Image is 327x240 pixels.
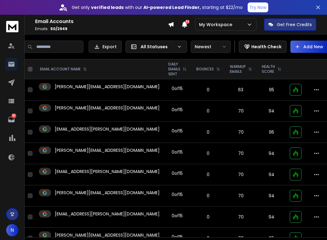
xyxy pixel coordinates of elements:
div: 0 of 15 [172,149,183,155]
p: BOUNCES [196,67,214,72]
p: 0 [195,129,221,135]
button: Newest [191,41,231,53]
p: DAILY EMAILS SENT [168,62,180,77]
button: Get Free Credits [264,18,316,31]
p: 0 [195,150,221,156]
td: 63 [225,79,257,100]
span: 50 / 2949 [50,26,67,31]
p: Get only with our starting at $22/mo [72,4,243,10]
div: 0 of 15 [172,85,183,92]
p: [EMAIL_ADDRESS][PERSON_NAME][DOMAIN_NAME] [55,211,160,217]
td: 70 [225,122,257,143]
p: [PERSON_NAME][EMAIL_ADDRESS][DOMAIN_NAME] [55,232,160,238]
div: 0 of 15 [172,128,183,134]
span: 34 [185,20,189,24]
p: HEALTH SCORE [262,64,275,74]
div: 0 of 15 [172,107,183,113]
td: 95 [257,79,286,100]
button: Health Check [239,41,287,53]
div: EMAIL ACCOUNT NAME [40,67,87,72]
p: 60 [11,113,16,118]
td: 94 [257,143,286,164]
strong: verified leads [91,4,124,10]
button: N [6,224,18,236]
p: WARMUP EMAILS [230,64,246,74]
img: logo [6,21,18,32]
p: [PERSON_NAME][EMAIL_ADDRESS][DOMAIN_NAME] [55,84,160,90]
p: All Statuses [141,44,174,50]
strong: AI-powered Lead Finder, [143,4,201,10]
button: Export [89,41,122,53]
a: 60 [5,113,18,126]
p: Health Check [251,44,281,50]
div: 0 of 15 [172,170,183,176]
p: [EMAIL_ADDRESS][PERSON_NAME][DOMAIN_NAME] [55,168,160,175]
div: 0 of 15 [172,213,183,219]
h1: Email Accounts [35,18,168,25]
td: 94 [257,207,286,228]
p: Get Free Credits [277,22,312,28]
td: 70 [225,164,257,185]
p: [PERSON_NAME][EMAIL_ADDRESS][DOMAIN_NAME] [55,105,160,111]
div: 0 of 15 [172,191,183,198]
td: 70 [225,143,257,164]
p: 0 [195,193,221,199]
button: Try Now [248,2,268,12]
p: 0 [195,214,221,220]
p: Try Now [249,4,266,10]
td: 95 [257,122,286,143]
p: My Workspace [199,22,235,28]
p: [PERSON_NAME][EMAIL_ADDRESS][DOMAIN_NAME] [55,147,160,153]
td: 94 [257,100,286,122]
td: 94 [257,164,286,185]
td: 94 [257,185,286,207]
p: Emails : [35,26,168,31]
p: 0 [195,171,221,178]
div: 0 of 15 [172,234,183,240]
td: 70 [225,100,257,122]
p: [EMAIL_ADDRESS][PERSON_NAME][DOMAIN_NAME] [55,126,160,132]
p: [PERSON_NAME][EMAIL_ADDRESS][DOMAIN_NAME] [55,190,160,196]
p: 0 [195,87,221,93]
p: 0 [195,108,221,114]
td: 70 [225,185,257,207]
td: 70 [225,207,257,228]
